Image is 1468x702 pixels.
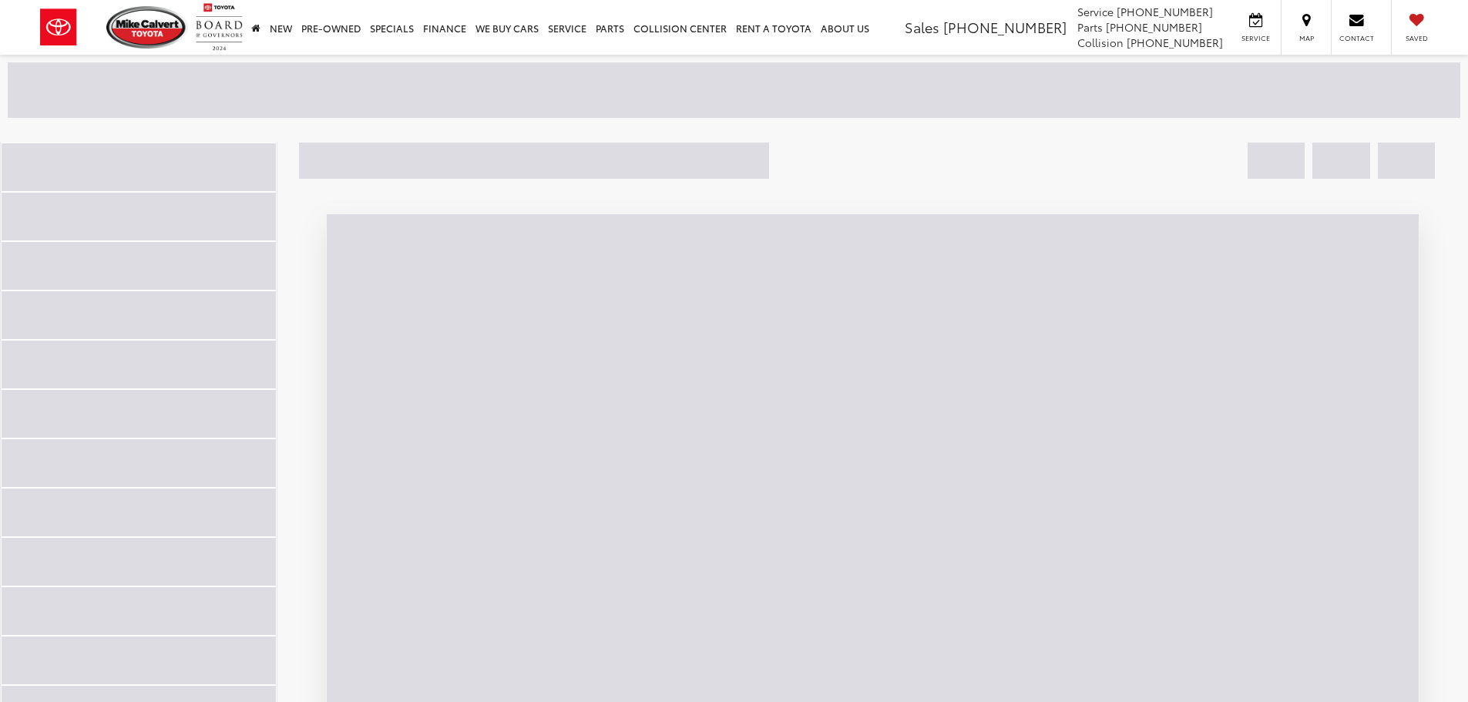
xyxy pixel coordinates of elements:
[1289,33,1323,43] span: Map
[905,17,939,37] span: Sales
[1127,35,1223,50] span: [PHONE_NUMBER]
[943,17,1067,37] span: [PHONE_NUMBER]
[106,6,188,49] img: Mike Calvert Toyota
[1077,35,1124,50] span: Collision
[1399,33,1433,43] span: Saved
[1117,4,1213,19] span: [PHONE_NUMBER]
[1077,4,1114,19] span: Service
[1077,19,1103,35] span: Parts
[1106,19,1202,35] span: [PHONE_NUMBER]
[1238,33,1273,43] span: Service
[1339,33,1374,43] span: Contact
